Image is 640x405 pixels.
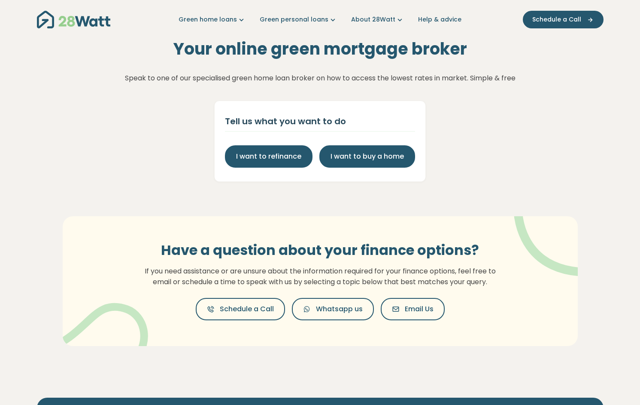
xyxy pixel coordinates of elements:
[225,115,415,128] div: Tell us what you want to do
[381,298,445,320] button: Email Us
[125,73,516,84] p: Speak to one of our specialised green home loan broker on how to access the lowest rates in marke...
[236,151,301,162] span: I want to refinance
[532,15,581,24] span: Schedule a Call
[523,11,604,28] button: Schedule a Call
[405,304,434,314] span: Email Us
[418,15,461,24] a: Help & advice
[260,15,337,24] a: Green personal loans
[491,193,604,276] img: vector
[220,304,274,314] span: Schedule a Call
[196,298,285,320] button: Schedule a Call
[144,242,496,258] h3: Have a question about your finance options?
[316,304,363,314] span: Whatsapp us
[331,151,404,162] span: I want to buy a home
[292,298,374,320] button: Whatsapp us
[225,145,312,168] button: I want to refinance
[37,11,110,28] img: 28Watt
[57,281,148,367] img: vector
[319,145,415,168] button: I want to buy a home
[351,15,404,24] a: About 28Watt
[173,39,467,59] h2: Your online green mortgage broker
[37,9,604,31] nav: Main navigation
[179,15,246,24] a: Green home loans
[144,266,496,288] p: If you need assistance or are unsure about the information required for your finance options, fee...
